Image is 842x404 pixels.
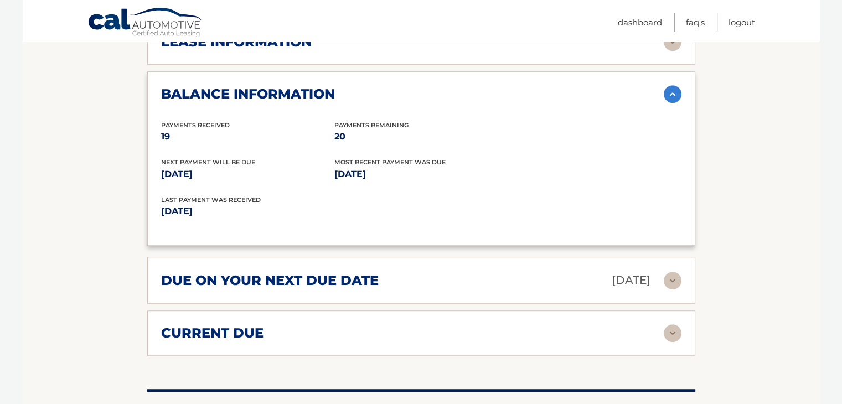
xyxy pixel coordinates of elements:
[161,272,379,289] h2: due on your next due date
[618,13,662,32] a: Dashboard
[161,86,335,102] h2: balance information
[334,129,508,144] p: 20
[729,13,755,32] a: Logout
[161,196,261,204] span: Last Payment was received
[686,13,705,32] a: FAQ's
[161,121,230,129] span: Payments Received
[161,129,334,144] p: 19
[664,324,681,342] img: accordion-rest.svg
[161,167,334,182] p: [DATE]
[334,158,446,166] span: Most Recent Payment Was Due
[87,7,204,39] a: Cal Automotive
[161,158,255,166] span: Next Payment will be due
[334,121,409,129] span: Payments Remaining
[664,85,681,103] img: accordion-active.svg
[161,204,421,219] p: [DATE]
[161,325,264,341] h2: current due
[334,167,508,182] p: [DATE]
[664,272,681,289] img: accordion-rest.svg
[612,271,650,290] p: [DATE]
